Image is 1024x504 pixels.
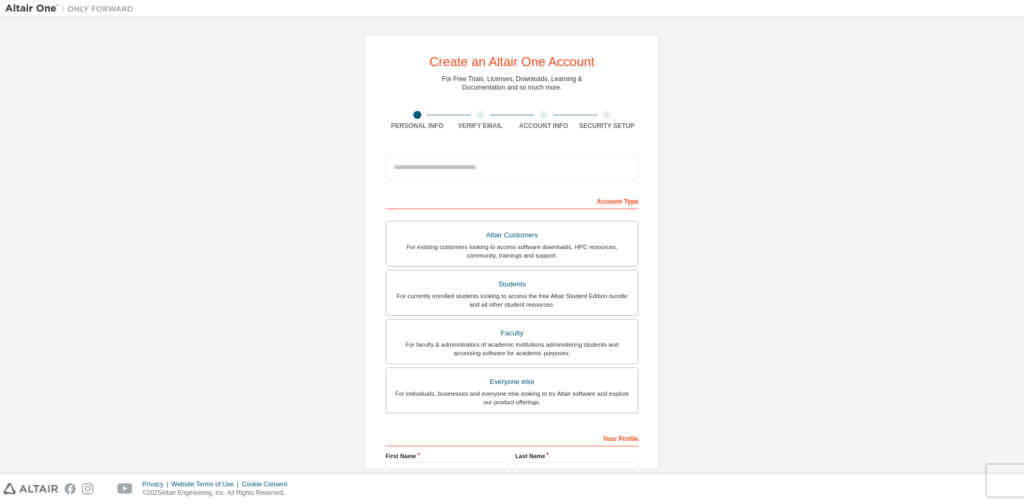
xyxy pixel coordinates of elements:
[449,122,513,130] div: Verify Email
[386,192,638,209] div: Account Type
[142,489,294,498] p: © 2025 Altair Engineering, Inc. All Rights Reserved.
[3,483,58,494] img: altair_logo.svg
[171,480,242,489] div: Website Terms of Use
[393,374,631,389] div: Everyone else
[386,429,638,446] div: Your Profile
[393,228,631,243] div: Altair Customers
[117,483,133,494] img: youtube.svg
[142,480,171,489] div: Privacy
[393,326,631,341] div: Faculty
[575,122,639,130] div: Security Setup
[393,389,631,406] div: For individuals, businesses and everyone else looking to try Altair software and explore our prod...
[393,340,631,357] div: For faculty & administrators of academic institutions administering students and accessing softwa...
[429,55,595,68] div: Create an Altair One Account
[82,483,93,494] img: instagram.svg
[393,243,631,260] div: For existing customers looking to access software downloads, HPC resources, community, trainings ...
[65,483,76,494] img: facebook.svg
[5,3,139,14] img: Altair One
[512,122,575,130] div: Account Info
[393,292,631,309] div: For currently enrolled students looking to access the free Altair Student Edition bundle and all ...
[393,277,631,292] div: Students
[386,122,449,130] div: Personal Info
[515,452,638,460] label: Last Name
[386,452,509,460] label: First Name
[442,75,582,92] div: For Free Trials, Licenses, Downloads, Learning & Documentation and so much more.
[242,480,293,489] div: Cookie Consent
